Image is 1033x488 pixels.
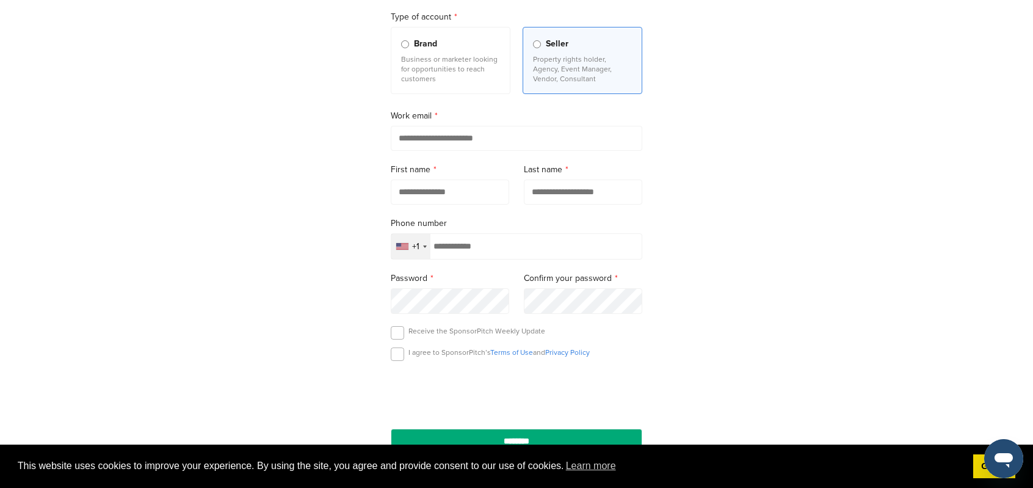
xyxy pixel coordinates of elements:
[391,109,642,123] label: Work email
[533,54,632,84] p: Property rights holder, Agency, Event Manager, Vendor, Consultant
[973,454,1015,479] a: dismiss cookie message
[401,54,500,84] p: Business or marketer looking for opportunities to reach customers
[524,163,642,177] label: Last name
[391,272,509,285] label: Password
[391,234,430,259] div: Selected country
[546,37,568,51] span: Seller
[524,272,642,285] label: Confirm your password
[447,375,586,411] iframe: reCAPTCHA
[412,242,419,251] div: +1
[564,457,618,475] a: learn more about cookies
[408,348,590,357] p: I agree to SponsorPitch’s and
[401,40,409,48] input: Brand Business or marketer looking for opportunities to reach customers
[391,10,642,24] label: Type of account
[414,37,437,51] span: Brand
[408,326,545,336] p: Receive the SponsorPitch Weekly Update
[18,457,963,475] span: This website uses cookies to improve your experience. By using the site, you agree and provide co...
[984,439,1023,478] iframe: Button to launch messaging window
[490,348,533,357] a: Terms of Use
[391,163,509,177] label: First name
[391,217,642,230] label: Phone number
[545,348,590,357] a: Privacy Policy
[533,40,541,48] input: Seller Property rights holder, Agency, Event Manager, Vendor, Consultant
